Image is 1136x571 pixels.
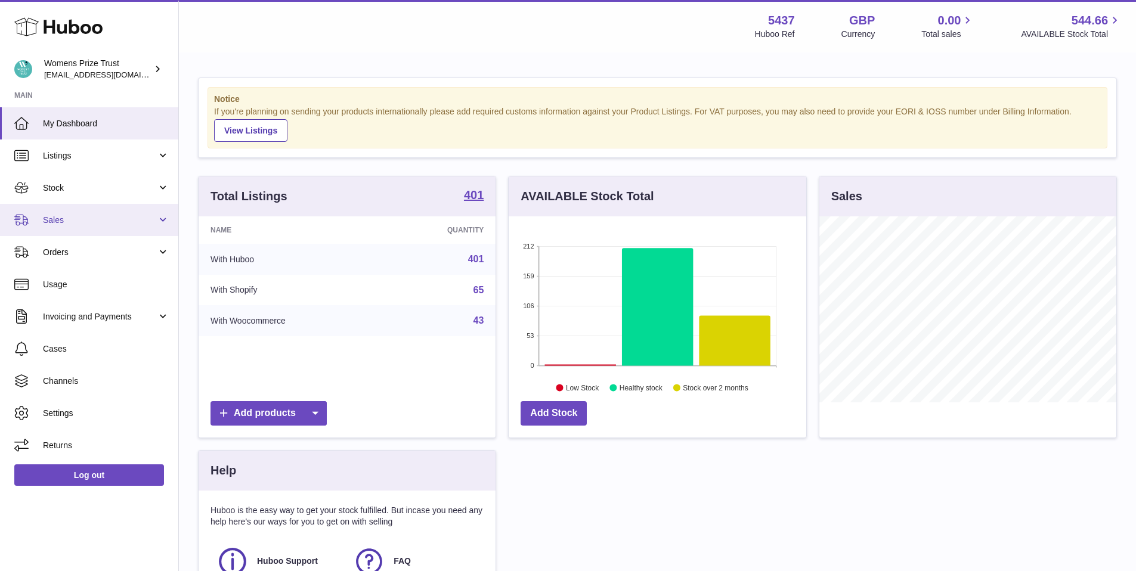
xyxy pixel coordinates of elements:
[211,401,327,426] a: Add products
[383,216,496,244] th: Quantity
[214,106,1101,142] div: If you're planning on sending your products internationally please add required customs informati...
[831,188,862,204] h3: Sales
[464,189,484,201] strong: 401
[921,29,974,40] span: Total sales
[199,305,383,336] td: With Woocommerce
[43,215,157,226] span: Sales
[43,150,157,162] span: Listings
[43,279,169,290] span: Usage
[43,408,169,419] span: Settings
[464,189,484,203] a: 401
[523,272,534,280] text: 159
[527,332,534,339] text: 53
[211,188,287,204] h3: Total Listings
[1021,29,1122,40] span: AVAILABLE Stock Total
[43,311,157,322] span: Invoicing and Payments
[43,182,157,194] span: Stock
[521,401,587,426] a: Add Stock
[44,70,175,79] span: [EMAIL_ADDRESS][DOMAIN_NAME]
[521,188,654,204] h3: AVAILABLE Stock Total
[394,556,411,567] span: FAQ
[523,243,534,250] text: 212
[214,94,1101,105] strong: Notice
[531,362,534,369] text: 0
[768,13,795,29] strong: 5437
[43,440,169,451] span: Returns
[849,13,875,29] strong: GBP
[43,118,169,129] span: My Dashboard
[199,244,383,275] td: With Huboo
[211,463,236,479] h3: Help
[620,383,663,392] text: Healthy stock
[199,216,383,244] th: Name
[214,119,287,142] a: View Listings
[841,29,875,40] div: Currency
[199,275,383,306] td: With Shopify
[473,315,484,325] a: 43
[43,376,169,387] span: Channels
[211,505,484,527] p: Huboo is the easy way to get your stock fulfilled. But incase you need any help here's our ways f...
[921,13,974,40] a: 0.00 Total sales
[938,13,961,29] span: 0.00
[14,60,32,78] img: info@womensprizeforfiction.co.uk
[1072,13,1108,29] span: 544.66
[755,29,795,40] div: Huboo Ref
[523,302,534,309] text: 106
[43,247,157,258] span: Orders
[43,343,169,355] span: Cases
[1021,13,1122,40] a: 544.66 AVAILABLE Stock Total
[683,383,748,392] text: Stock over 2 months
[44,58,151,80] div: Womens Prize Trust
[566,383,599,392] text: Low Stock
[14,464,164,486] a: Log out
[473,285,484,295] a: 65
[468,254,484,264] a: 401
[257,556,318,567] span: Huboo Support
